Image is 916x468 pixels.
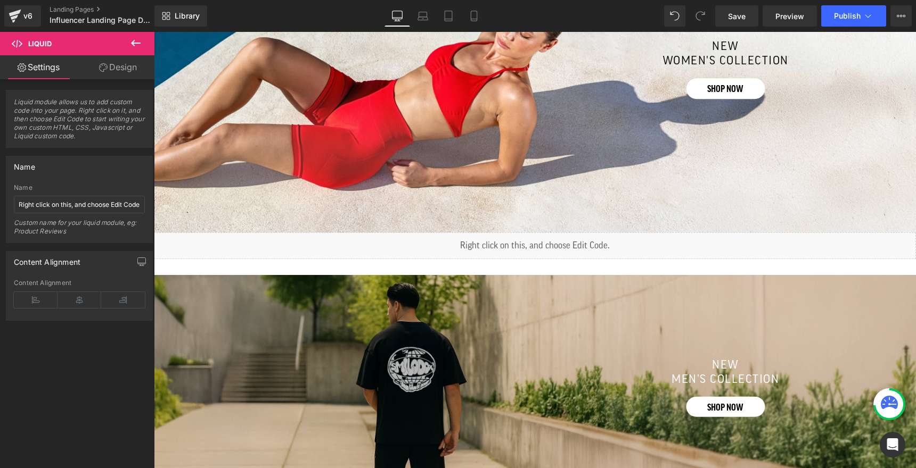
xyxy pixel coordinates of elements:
div: Content Alignment [14,252,80,266]
span: Save [728,11,746,22]
span: Library [175,11,200,21]
span: shop now [553,47,590,66]
a: Landing Pages [50,5,172,14]
div: Name [14,156,35,171]
span: Publish [834,12,861,20]
a: shop now [532,46,611,67]
span: SHOP NOW [553,366,590,385]
a: Desktop [385,5,410,27]
font: new [558,327,585,339]
span: Preview [775,11,804,22]
a: Preview [763,5,817,27]
div: v6 [21,9,35,23]
a: SHOP NOW [532,365,611,385]
span: Influencer Landing Page Dev TopoTest [50,16,152,24]
div: Content Alignment [14,279,145,287]
button: More [890,5,912,27]
div: Name [14,184,145,191]
span: new [558,9,585,21]
div: Open Intercom Messenger [880,432,905,457]
a: Laptop [410,5,436,27]
span: Liquid module allows us to add custom code into your page. Right click on it, and then choose Edi... [14,98,145,147]
a: v6 [4,5,41,27]
a: Design [79,55,157,79]
a: Tablet [436,5,461,27]
button: Redo [690,5,711,27]
button: Publish [821,5,886,27]
div: Custom name for your liquid module, eg: Product Reviews [14,219,145,243]
span: women's collection [509,23,635,35]
span: Liquid [28,39,52,48]
a: New Library [154,5,207,27]
font: men’s collection [518,341,625,353]
button: Undo [664,5,685,27]
a: Mobile [461,5,487,27]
